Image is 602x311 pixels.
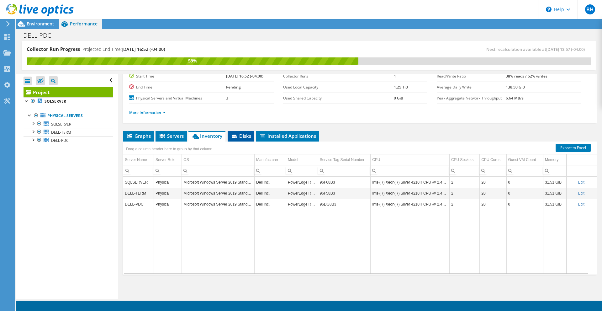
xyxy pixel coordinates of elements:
[123,142,597,275] div: Data grid
[372,156,380,164] div: CPU
[506,199,543,210] td: Column Guest VM Count, Value 0
[129,84,226,90] label: End Time
[546,7,552,12] svg: \n
[449,177,479,188] td: Column CPU Sockets, Value 2
[154,188,182,199] td: Column Server Role, Value Physical
[27,21,54,27] span: Environment
[481,156,500,164] div: CPU Cores
[543,177,566,188] td: Column Memory, Value 31.51 GiB
[154,154,182,165] td: Server Role Column
[288,156,298,164] div: Model
[154,177,182,188] td: Column Server Role, Value Physical
[45,99,66,104] b: SQLSERVER
[51,138,69,143] span: DELL-PDC
[255,188,286,199] td: Column Manufacturer, Value Dell Inc.
[286,199,318,210] td: Column Model, Value PowerEdge R740
[578,202,584,206] a: Edit
[449,188,479,199] td: Column CPU Sockets, Value 2
[506,84,525,90] b: 138.50 GiB
[226,73,263,79] b: [DATE] 16:52 (-04:00)
[156,201,180,208] div: Physical
[556,144,591,152] a: Export to Excel
[24,112,113,120] a: Physical Servers
[543,199,566,210] td: Column Memory, Value 31.51 GiB
[129,73,226,79] label: Start Time
[578,180,584,185] a: Edit
[318,154,371,165] td: Service Tag Serial Number Column
[226,95,228,101] b: 3
[480,165,506,176] td: Column CPU Cores, Filter cell
[123,165,154,176] td: Column Server Name, Filter cell
[123,154,154,165] td: Server Name Column
[129,110,166,115] a: More Information
[182,177,255,188] td: Column OS, Value Microsoft Windows Server 2019 Standard
[506,154,543,165] td: Guest VM Count Column
[255,177,286,188] td: Column Manufacturer, Value Dell Inc.
[506,165,543,176] td: Column Guest VM Count, Filter cell
[122,46,165,52] span: [DATE] 16:52 (-04:00)
[543,188,566,199] td: Column Memory, Value 31.51 GiB
[449,199,479,210] td: Column CPU Sockets, Value 2
[543,165,566,176] td: Column Memory, Filter cell
[286,165,318,176] td: Column Model, Filter cell
[283,84,394,90] label: Used Local Capacity
[506,177,543,188] td: Column Guest VM Count, Value 0
[394,73,396,79] b: 1
[24,87,113,97] a: Project
[480,188,506,199] td: Column CPU Cores, Value 20
[226,84,241,90] b: Pending
[154,199,182,210] td: Column Server Role, Value Physical
[437,73,506,79] label: Read/Write Ratio
[159,133,184,139] span: Servers
[286,177,318,188] td: Column Model, Value PowerEdge R740
[27,57,358,64] div: 59%
[255,199,286,210] td: Column Manufacturer, Value Dell Inc.
[24,120,113,128] a: SQLSERVER
[125,156,147,164] div: Server Name
[24,128,113,136] a: DELL-TERM
[318,177,371,188] td: Column Service Tag Serial Number, Value 96F68B3
[24,97,113,105] a: SQLSERVER
[371,199,450,210] td: Column CPU, Value Intel(R) Xeon(R) Silver 4210R CPU @ 2.40GHz
[283,73,394,79] label: Collector Runs
[506,95,524,101] b: 6.64 MB/s
[394,84,408,90] b: 1.25 TiB
[231,133,251,139] span: Disks
[394,95,403,101] b: 0 GiB
[371,188,450,199] td: Column CPU, Value Intel(R) Xeon(R) Silver 4210R CPU @ 2.40GHz
[183,156,189,164] div: OS
[318,165,371,176] td: Column Service Tag Serial Number, Filter cell
[437,95,506,101] label: Peak Aggregate Network Throughput
[371,165,450,176] td: Column CPU, Filter cell
[480,154,506,165] td: CPU Cores Column
[51,121,71,127] span: SQLSERVER
[486,46,588,52] span: Next recalculation available at
[437,84,506,90] label: Average Daily Write
[578,191,584,196] a: Edit
[129,95,226,101] label: Physical Servers and Virtual Machines
[545,156,558,164] div: Memory
[318,199,371,210] td: Column Service Tag Serial Number, Value 96DG8B3
[70,21,98,27] span: Performance
[182,154,255,165] td: OS Column
[283,95,394,101] label: Used Shared Capacity
[51,130,71,135] span: DELL-TERM
[259,133,316,139] span: Installed Applications
[318,188,371,199] td: Column Service Tag Serial Number, Value 96F58B3
[255,154,286,165] td: Manufacturer Column
[506,73,547,79] b: 38% reads / 62% writes
[480,199,506,210] td: Column CPU Cores, Value 20
[320,156,365,164] div: Service Tag Serial Number
[508,156,536,164] div: Guest VM Count
[156,179,180,186] div: Physical
[82,46,165,53] h4: Projected End Time:
[24,136,113,144] a: DELL-PDC
[255,165,286,176] td: Column Manufacturer, Filter cell
[286,188,318,199] td: Column Model, Value PowerEdge R740
[286,154,318,165] td: Model Column
[20,32,61,39] h1: DELL-PDC
[182,188,255,199] td: Column OS, Value Microsoft Windows Server 2019 Standard
[123,199,154,210] td: Column Server Name, Value DELL-PDC
[480,177,506,188] td: Column CPU Cores, Value 20
[543,154,566,165] td: Memory Column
